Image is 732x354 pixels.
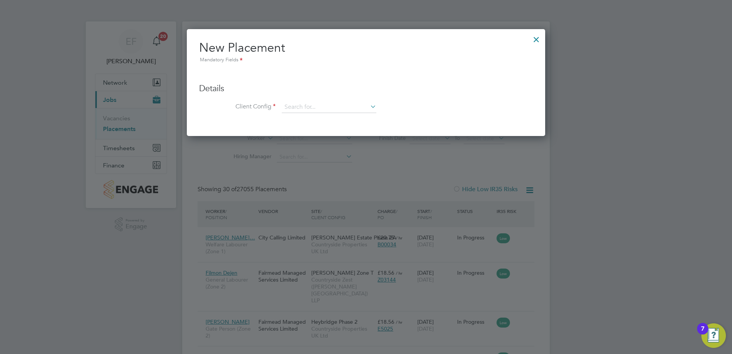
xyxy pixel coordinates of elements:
[282,102,376,113] input: Search for...
[199,40,533,64] h2: New Placement
[701,323,726,348] button: Open Resource Center, 7 new notifications
[199,56,533,64] div: Mandatory Fields
[701,329,704,339] div: 7
[199,83,533,94] h3: Details
[199,103,276,111] label: Client Config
